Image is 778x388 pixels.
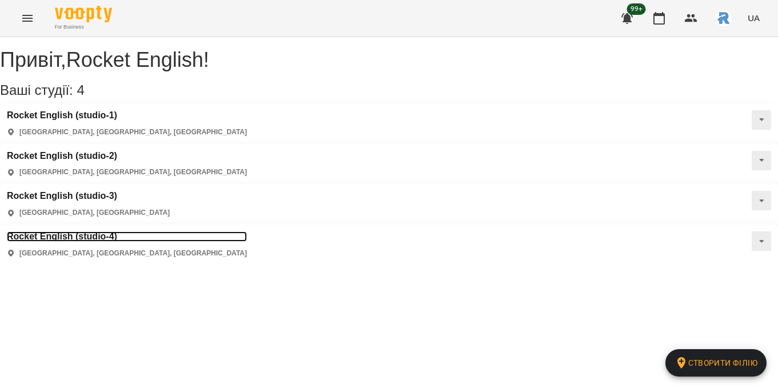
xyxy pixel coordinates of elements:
[7,151,247,161] a: Rocket English (studio-2)
[19,249,247,258] p: [GEOGRAPHIC_DATA], [GEOGRAPHIC_DATA], [GEOGRAPHIC_DATA]
[7,231,247,242] a: Rocket English (studio-4)
[14,5,41,32] button: Menu
[19,127,247,137] p: [GEOGRAPHIC_DATA], [GEOGRAPHIC_DATA], [GEOGRAPHIC_DATA]
[55,23,112,31] span: For Business
[55,6,112,22] img: Voopty Logo
[7,110,247,121] a: Rocket English (studio-1)
[7,191,170,201] a: Rocket English (studio-3)
[77,82,84,98] span: 4
[748,12,760,24] span: UA
[627,3,646,15] span: 99+
[716,10,732,26] img: 4d5b4add5c842939a2da6fce33177f00.jpeg
[19,167,247,177] p: [GEOGRAPHIC_DATA], [GEOGRAPHIC_DATA], [GEOGRAPHIC_DATA]
[19,208,170,218] p: [GEOGRAPHIC_DATA], [GEOGRAPHIC_DATA]
[743,7,764,29] button: UA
